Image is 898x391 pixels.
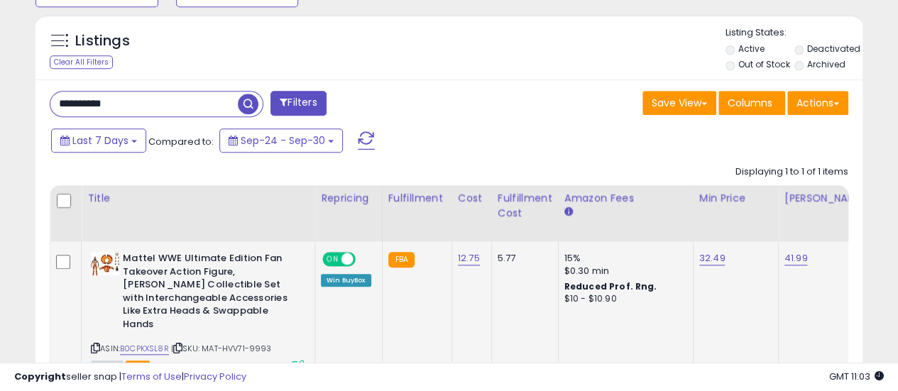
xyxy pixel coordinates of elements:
div: 15% [564,252,682,265]
div: seller snap | | [14,370,246,384]
b: Reduced Prof. Rng. [564,280,657,292]
span: 2025-10-8 11:03 GMT [829,370,884,383]
div: Displaying 1 to 1 of 1 items [735,165,848,179]
a: Privacy Policy [184,370,246,383]
a: B0CPKXSL8R [120,343,169,355]
button: Sep-24 - Sep-30 [219,128,343,153]
label: Out of Stock [738,58,789,70]
button: Save View [642,91,716,115]
div: $0.30 min [564,265,682,277]
span: Columns [728,96,772,110]
label: Archived [807,58,845,70]
img: 51UkRkRGzOL._SL40_.jpg [91,252,119,275]
p: Listing States: [725,26,863,40]
div: Fulfillment Cost [498,191,552,221]
button: Last 7 Days [51,128,146,153]
div: Title [87,191,309,206]
span: Last 7 Days [72,133,128,148]
label: Active [738,43,764,55]
div: Win BuyBox [321,274,371,287]
div: $10 - $10.90 [564,293,682,305]
span: OFF [354,253,376,265]
a: 12.75 [458,251,480,265]
div: Min Price [699,191,772,206]
div: Amazon Fees [564,191,687,206]
a: 32.49 [699,251,725,265]
h5: Listings [75,31,130,51]
b: Mattel WWE Ultimate Edition Fan Takeover Action Figure, [PERSON_NAME] Collectible Set with Interc... [123,252,295,334]
div: 5.77 [498,252,547,265]
small: Amazon Fees. [564,206,573,219]
a: 41.99 [784,251,808,265]
strong: Copyright [14,370,66,383]
div: Fulfillment [388,191,446,206]
div: Cost [458,191,486,206]
button: Filters [270,91,326,116]
div: Repricing [321,191,376,206]
span: Compared to: [148,135,214,148]
button: Actions [787,91,848,115]
label: Deactivated [807,43,860,55]
div: [PERSON_NAME] [784,191,869,206]
div: Clear All Filters [50,55,113,69]
small: FBA [388,252,415,268]
span: | SKU: MAT-HVV71-9993 [171,343,272,354]
span: ON [324,253,341,265]
span: Sep-24 - Sep-30 [241,133,325,148]
a: Terms of Use [121,370,182,383]
button: Columns [718,91,785,115]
